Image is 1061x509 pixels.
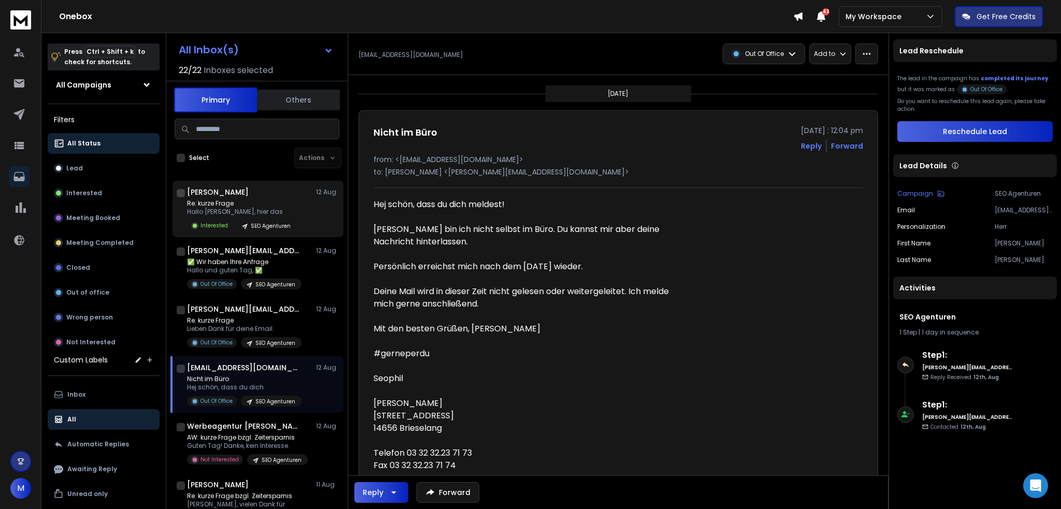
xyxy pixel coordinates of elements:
p: All [67,415,76,424]
p: Press to check for shortcuts. [64,47,145,67]
p: Out Of Office [200,339,233,346]
p: Herr [995,223,1053,231]
p: Do you want to reschedule this lead again, please take action. [897,97,1053,113]
button: All Status [48,133,160,154]
button: Meeting Booked [48,208,160,228]
p: [EMAIL_ADDRESS][DOMAIN_NAME] [359,51,463,59]
p: Hallo [PERSON_NAME], hier das [187,208,297,216]
h1: [EMAIL_ADDRESS][DOMAIN_NAME] [187,362,301,373]
button: Campaign [897,190,944,198]
p: [PERSON_NAME], vielen Dank für [187,500,297,508]
p: SEO Agenturen [255,339,295,347]
div: Forward [831,141,863,151]
h3: Filters [48,112,160,127]
p: 12 Aug [316,422,339,430]
button: Others [257,89,340,111]
p: [DATE] : 12:04 pm [801,125,863,136]
p: 12 Aug [316,363,339,372]
p: [DATE] [608,90,628,98]
div: | [899,328,1051,337]
button: All Inbox(s) [170,39,341,60]
p: 12 Aug [316,305,339,313]
p: Hej schön, dass du dich [187,383,302,391]
h1: All Inbox(s) [179,45,239,55]
button: All Campaigns [48,75,160,95]
span: completed its journey [981,75,1049,82]
button: M [10,478,31,499]
p: 12 Aug [316,188,339,196]
div: Activities [893,277,1057,299]
p: Inbox [67,390,85,399]
h1: All Campaigns [56,80,111,90]
p: Guten Tag! Danke, kein Interesse. [187,442,308,450]
p: ✅ Wir haben Ihre Anfrage [187,258,302,266]
button: Awaiting Reply [48,459,160,479]
p: SEO Agenturen [255,398,295,405]
h6: Step 1 : [922,349,1013,361]
p: [EMAIL_ADDRESS][DOMAIN_NAME] [995,206,1053,214]
button: Inbox [48,384,160,405]
p: 11 Aug [316,481,339,489]
p: SEO Agenturen [251,222,291,230]
button: All [48,409,160,430]
p: Closed [66,264,90,272]
button: Closed [48,257,160,278]
p: First Name [897,239,930,248]
span: 42 [822,8,829,16]
p: Email [897,206,915,214]
span: 12th, Aug [973,373,999,381]
p: Contacted [930,423,986,431]
h1: SEO Agenturen [899,312,1051,322]
h3: Custom Labels [54,355,108,365]
p: Lead [66,164,83,172]
span: 12th, Aug [960,423,986,431]
p: Automatic Replies [67,440,129,448]
span: Ctrl + Shift + k [85,46,135,57]
p: Unread only [67,490,108,498]
p: [PERSON_NAME] [995,256,1053,264]
button: Automatic Replies [48,434,160,455]
p: Out Of Office [745,50,784,58]
h1: [PERSON_NAME] [187,187,249,197]
h6: [PERSON_NAME][EMAIL_ADDRESS][DOMAIN_NAME] [922,363,1013,371]
p: SEO Agenturen [262,456,302,464]
h1: [PERSON_NAME][EMAIL_ADDRESS][DOMAIN_NAME] [187,245,301,256]
p: Get Free Credits [977,11,1036,22]
h1: Onebox [59,10,793,23]
h1: [PERSON_NAME][EMAIL_ADDRESS][DOMAIN_NAME] [187,304,301,314]
p: to: [PERSON_NAME] <[PERSON_NAME][EMAIL_ADDRESS][DOMAIN_NAME]> [374,167,863,177]
button: Wrong person [48,307,160,328]
button: Meeting Completed [48,232,160,253]
p: Hallo und guten Tag, ✅ [187,266,302,274]
button: Unread only [48,484,160,504]
h6: [PERSON_NAME][EMAIL_ADDRESS][DOMAIN_NAME] [922,413,1013,421]
button: Out of office [48,282,160,303]
button: Lead [48,158,160,179]
p: Awaiting Reply [67,465,117,473]
p: All Status [67,139,101,148]
button: Reschedule Lead [897,121,1053,142]
p: Campaign [897,190,933,198]
h1: [PERSON_NAME] [187,479,249,490]
label: Select [189,154,209,162]
button: Forward [417,482,479,503]
p: Personalization [897,223,945,231]
p: Re: kurze Frage bzgl. Zeitersparnis [187,492,297,500]
p: SEO Agenturen [995,190,1053,198]
p: Re: kurze Frage [187,199,297,208]
p: Last Name [897,256,931,264]
button: Primary [174,88,257,112]
p: My Workspace [845,11,906,22]
p: Out Of Office [200,397,233,405]
button: Reply [801,141,822,151]
p: [PERSON_NAME] [995,239,1053,248]
p: SEO Agenturen [255,281,295,288]
span: 1 day in sequence [922,328,979,337]
div: Open Intercom Messenger [1023,473,1048,498]
span: 22 / 22 [179,64,202,77]
p: AW: kurze Frage bzgl. Zeitersparnis [187,433,308,442]
h6: Step 1 : [922,399,1013,411]
button: Interested [48,183,160,203]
